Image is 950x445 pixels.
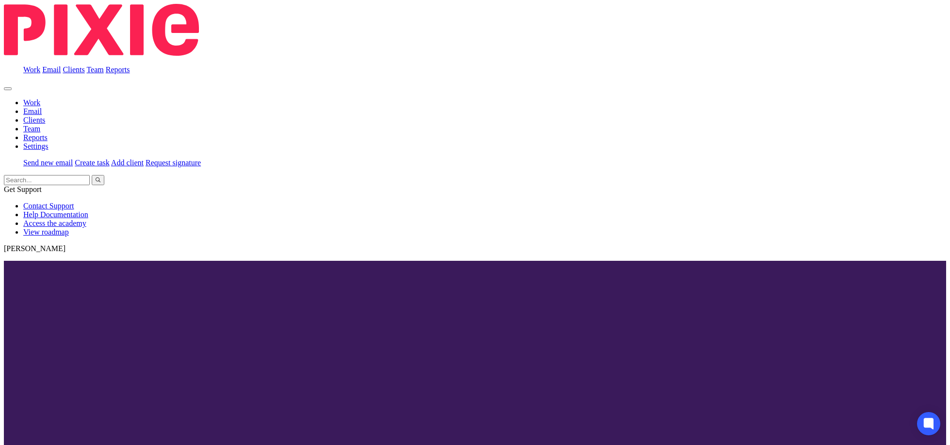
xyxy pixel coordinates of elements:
[23,142,49,150] a: Settings
[75,159,110,167] a: Create task
[106,65,130,74] a: Reports
[92,175,104,185] button: Search
[23,125,40,133] a: Team
[23,107,42,115] a: Email
[63,65,84,74] a: Clients
[42,65,61,74] a: Email
[23,159,73,167] a: Send new email
[23,116,45,124] a: Clients
[111,159,144,167] a: Add client
[146,159,201,167] a: Request signature
[4,244,946,253] p: [PERSON_NAME]
[23,98,40,107] a: Work
[4,4,199,56] img: Pixie
[23,65,40,74] a: Work
[86,65,103,74] a: Team
[23,228,69,236] a: View roadmap
[23,133,48,142] a: Reports
[23,210,88,219] a: Help Documentation
[23,202,74,210] a: Contact Support
[23,219,86,227] a: Access the academy
[4,185,42,193] span: Get Support
[4,175,90,185] input: Search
